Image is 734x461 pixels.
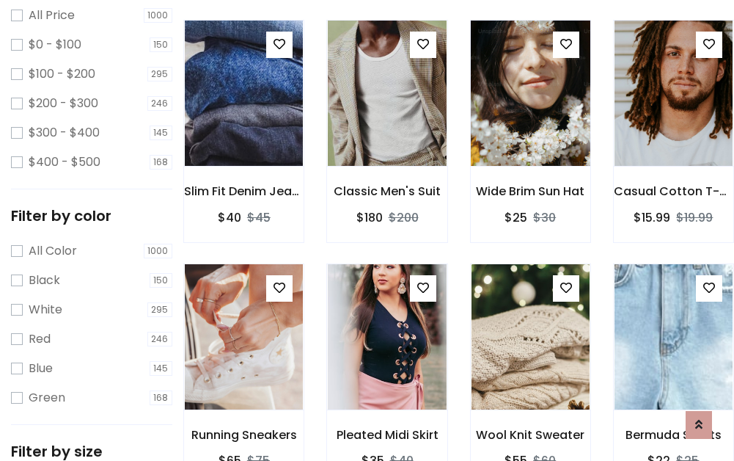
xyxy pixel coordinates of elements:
[29,360,53,377] label: Blue
[144,244,173,258] span: 1000
[150,361,173,376] span: 145
[150,126,173,140] span: 145
[184,184,304,198] h6: Slim Fit Denim Jeans
[11,207,172,225] h5: Filter by color
[29,272,60,289] label: Black
[29,330,51,348] label: Red
[150,273,173,288] span: 150
[327,184,447,198] h6: Classic Men's Suit
[150,37,173,52] span: 150
[29,153,100,171] label: $400 - $500
[29,301,62,319] label: White
[533,209,556,226] del: $30
[29,36,81,54] label: $0 - $100
[471,184,590,198] h6: Wide Brim Sun Hat
[144,8,173,23] span: 1000
[327,428,447,442] h6: Pleated Midi Skirt
[471,428,590,442] h6: Wool Knit Sweater
[29,7,75,24] label: All Price
[29,124,100,142] label: $300 - $400
[29,65,95,83] label: $100 - $200
[150,155,173,170] span: 168
[614,184,733,198] h6: Casual Cotton T-Shirt
[29,389,65,407] label: Green
[11,443,172,460] h5: Filter by size
[356,211,383,225] h6: $180
[147,302,173,317] span: 295
[184,428,304,442] h6: Running Sneakers
[614,428,733,442] h6: Bermuda Shorts
[147,332,173,346] span: 246
[29,95,98,112] label: $200 - $300
[150,391,173,405] span: 168
[389,209,419,226] del: $200
[147,67,173,81] span: 295
[218,211,241,225] h6: $40
[247,209,271,226] del: $45
[504,211,527,225] h6: $25
[29,242,77,260] label: All Color
[634,211,670,225] h6: $15.99
[676,209,713,226] del: $19.99
[147,96,173,111] span: 246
